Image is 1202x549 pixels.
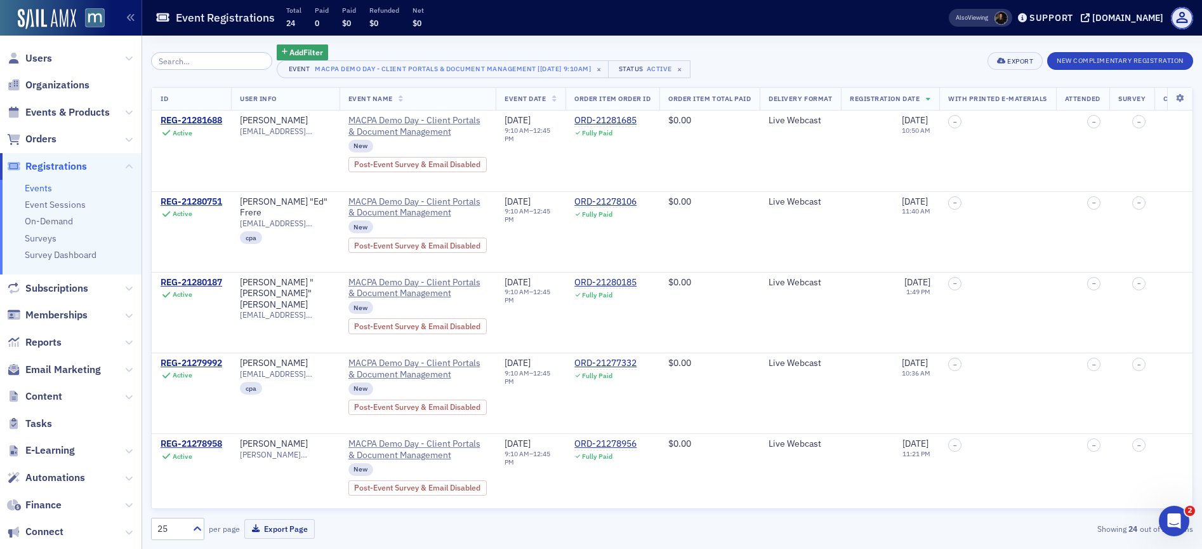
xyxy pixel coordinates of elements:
textarea: Message… [11,390,243,411]
span: Orders [25,132,56,146]
span: [EMAIL_ADDRESS][DOMAIN_NAME] [240,369,331,379]
span: Delivery Format [769,94,832,103]
p: Net [413,6,424,15]
time: 1:49 PM [906,287,930,296]
span: Finance [25,498,62,512]
div: – [505,207,557,224]
p: Paid [342,6,356,15]
a: [PERSON_NAME] "Ed" Frere [240,196,331,219]
span: – [1137,118,1141,126]
a: MACPA Demo Day - Client Portals & Document Management [348,115,487,137]
span: – [953,118,957,126]
span: [DATE] [902,357,928,369]
span: 24 [286,18,295,28]
strong: 24 [1126,523,1140,534]
div: Also [956,13,968,22]
span: Add Filter [289,46,323,58]
a: Surveys [25,233,56,244]
a: ORD-21278106 [574,196,637,208]
button: Emoji picker [20,416,30,426]
img: Profile image for Aidan [36,7,56,27]
button: Export Page [244,519,315,539]
div: Post-Event Survey [348,400,487,415]
button: StatusActive× [608,60,690,78]
div: – [505,126,557,143]
h1: SailAMX [62,6,103,16]
div: Post-Event Survey [348,318,487,334]
div: [PERSON_NAME] [240,358,308,369]
a: Orders [7,132,56,146]
span: Order Item Order ID [574,94,651,103]
div: [PERSON_NAME] [240,438,308,450]
span: – [953,442,957,449]
span: 2 [1185,506,1195,516]
a: Memberships [7,308,88,322]
span: [EMAIL_ADDRESS][DOMAIN_NAME] [240,310,331,320]
div: – [505,450,557,466]
span: [EMAIL_ADDRESS][DOMAIN_NAME] [240,126,331,136]
a: MACPA Demo Day - Client Portals & Document Management [348,358,487,380]
span: [DATE] [902,196,928,207]
div: REG-21280751 [161,196,222,208]
div: REG-21279992 [161,358,222,369]
span: [DATE] [505,438,531,449]
a: New Complimentary Registration [1047,54,1193,65]
span: Email Marketing [25,363,101,377]
div: Active [173,290,192,299]
span: [DATE] [505,114,531,126]
div: Post-Event Survey [348,157,487,172]
div: New [348,140,374,152]
p: Refunded [369,6,399,15]
a: Users [7,51,52,65]
div: REG-21281688 [161,115,222,126]
time: 12:45 PM [505,449,550,466]
span: $0.00 [668,114,691,126]
span: – [1092,118,1096,126]
span: [PERSON_NAME][EMAIL_ADDRESS][PERSON_NAME][DOMAIN_NAME] [240,450,331,459]
div: – [505,369,557,386]
a: Events [25,182,52,194]
a: Event Sessions [25,199,86,210]
div: Close [223,5,246,28]
a: Connect [7,525,63,539]
div: Live Webcast [769,115,832,126]
div: cpa [240,382,262,395]
span: ID [161,94,168,103]
div: Live Webcast [769,438,832,450]
span: – [953,361,957,369]
time: 9:10 AM [505,369,529,377]
a: Content [7,390,62,403]
img: SailAMX [18,9,76,29]
span: – [953,280,957,287]
div: [PERSON_NAME] "[PERSON_NAME]" [PERSON_NAME] [240,277,331,311]
div: – [505,288,557,304]
a: Finance [7,498,62,512]
div: ORD-21280185 [574,277,637,288]
span: [EMAIL_ADDRESS][DOMAIN_NAME] [240,219,331,228]
time: 9:10 AM [505,207,529,215]
span: × [593,64,605,75]
span: MACPA Demo Day - Client Portals & Document Management [348,277,487,299]
label: per page [209,523,240,534]
div: Active [173,452,192,461]
time: 12:45 PM [505,207,550,224]
a: Automations [7,471,85,485]
img: SailAMX [85,8,105,28]
button: New Complimentary Registration [1047,52,1193,70]
span: User Info [240,94,277,103]
p: Under 10 minutes [72,16,146,29]
a: Registrations [7,159,87,173]
a: ORD-21281685 [574,115,637,126]
span: $0 [369,18,378,28]
div: REG-21280187 [161,277,222,288]
span: Event Date [505,94,546,103]
div: Live Webcast [769,358,832,369]
a: Events & Products [7,105,110,119]
span: $0 [342,18,351,28]
div: ORD-21277332 [574,358,637,369]
div: Fully Paid [582,372,612,380]
time: 9:10 AM [505,449,529,458]
a: View Homepage [76,8,105,30]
